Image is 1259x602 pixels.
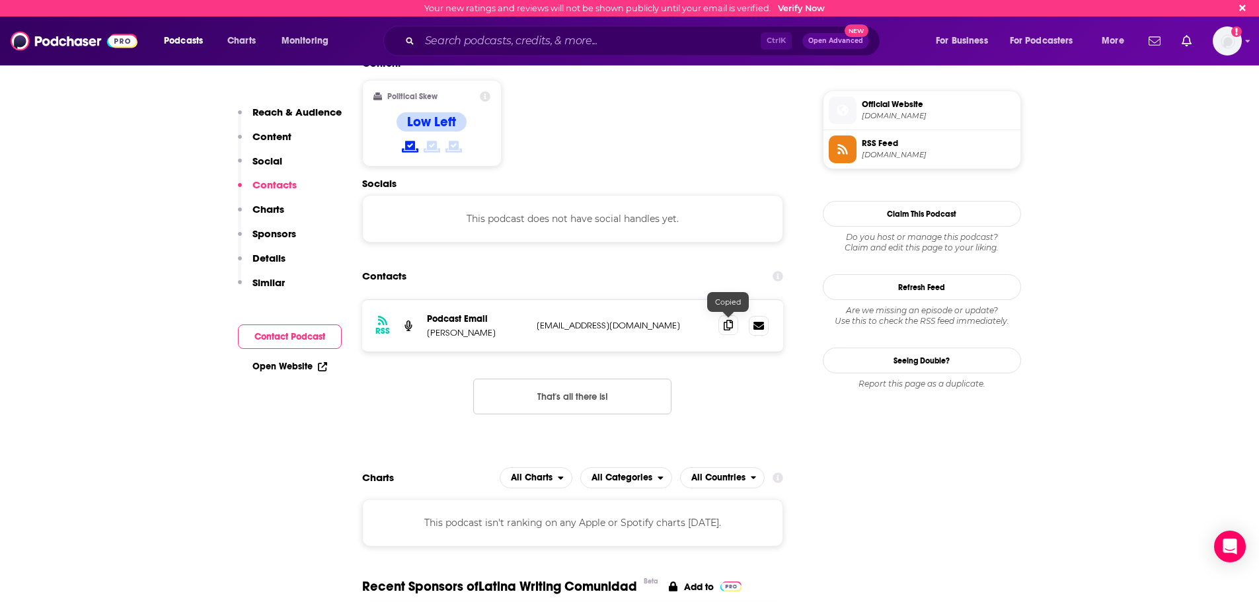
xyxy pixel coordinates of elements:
[684,581,714,593] p: Add to
[823,379,1021,389] div: Report this page as a duplicate.
[1001,30,1092,52] button: open menu
[252,155,282,167] p: Social
[720,582,742,591] img: Pro Logo
[1143,30,1166,52] a: Show notifications dropdown
[362,578,637,595] span: Recent Sponsors of Latina Writing Comunidad
[238,106,342,130] button: Reach & Audience
[1010,32,1073,50] span: For Podcasters
[691,473,745,482] span: All Countries
[252,178,297,191] p: Contacts
[823,201,1021,227] button: Claim This Podcast
[823,232,1021,243] span: Do you host or manage this podcast?
[500,467,572,488] button: open menu
[511,473,553,482] span: All Charts
[11,28,137,54] img: Podchaser - Follow, Share and Rate Podcasts
[823,274,1021,300] button: Refresh Feed
[420,30,761,52] input: Search podcasts, credits, & more...
[537,320,708,331] p: [EMAIL_ADDRESS][DOMAIN_NAME]
[1213,26,1242,56] button: Show profile menu
[282,32,328,50] span: Monitoring
[375,326,390,336] h3: RSS
[580,467,672,488] button: open menu
[427,327,526,338] p: [PERSON_NAME]
[238,130,291,155] button: Content
[1231,26,1242,37] svg: Email not verified
[252,252,286,264] p: Details
[238,252,286,276] button: Details
[936,32,988,50] span: For Business
[927,30,1005,52] button: open menu
[500,467,572,488] h2: Platforms
[761,32,792,50] span: Ctrl K
[823,232,1021,253] div: Claim and edit this page to your liking.
[669,578,742,595] a: Add to
[845,24,868,37] span: New
[238,227,296,252] button: Sponsors
[238,155,282,179] button: Social
[829,96,1015,124] a: Official Website[DOMAIN_NAME]
[427,313,526,324] p: Podcast Email
[707,292,749,312] div: Copied
[1213,26,1242,56] img: User Profile
[644,577,658,585] div: Beta
[387,92,438,101] h2: Political Skew
[1213,26,1242,56] span: Logged in as jbarbour
[362,195,784,243] div: This podcast does not have social handles yet.
[362,471,394,484] h2: Charts
[823,305,1021,326] div: Are we missing an episode or update? Use this to check the RSS feed immediately.
[164,32,203,50] span: Podcasts
[252,361,327,372] a: Open Website
[778,3,825,13] a: Verify Now
[473,379,671,414] button: Nothing here.
[362,264,406,289] h2: Contacts
[238,178,297,203] button: Contacts
[252,106,342,118] p: Reach & Audience
[272,30,346,52] button: open menu
[1176,30,1197,52] a: Show notifications dropdown
[862,137,1015,149] span: RSS Feed
[823,348,1021,373] a: Seeing Double?
[862,98,1015,110] span: Official Website
[808,38,863,44] span: Open Advanced
[862,111,1015,121] span: redcircle.com
[252,227,296,240] p: Sponsors
[219,30,264,52] a: Charts
[407,114,456,130] h4: Low Left
[802,33,869,49] button: Open AdvancedNew
[680,467,765,488] button: open menu
[862,150,1015,160] span: feeds.redcircle.com
[238,324,342,349] button: Contact Podcast
[1102,32,1124,50] span: More
[252,276,285,289] p: Similar
[238,276,285,301] button: Similar
[396,26,893,56] div: Search podcasts, credits, & more...
[829,135,1015,163] a: RSS Feed[DOMAIN_NAME]
[580,467,672,488] h2: Categories
[155,30,220,52] button: open menu
[1092,30,1141,52] button: open menu
[1214,531,1246,562] div: Open Intercom Messenger
[238,203,284,227] button: Charts
[362,177,784,190] h2: Socials
[252,130,291,143] p: Content
[424,3,825,13] div: Your new ratings and reviews will not be shown publicly until your email is verified.
[227,32,256,50] span: Charts
[362,499,784,546] div: This podcast isn't ranking on any Apple or Spotify charts [DATE].
[252,203,284,215] p: Charts
[680,467,765,488] h2: Countries
[591,473,652,482] span: All Categories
